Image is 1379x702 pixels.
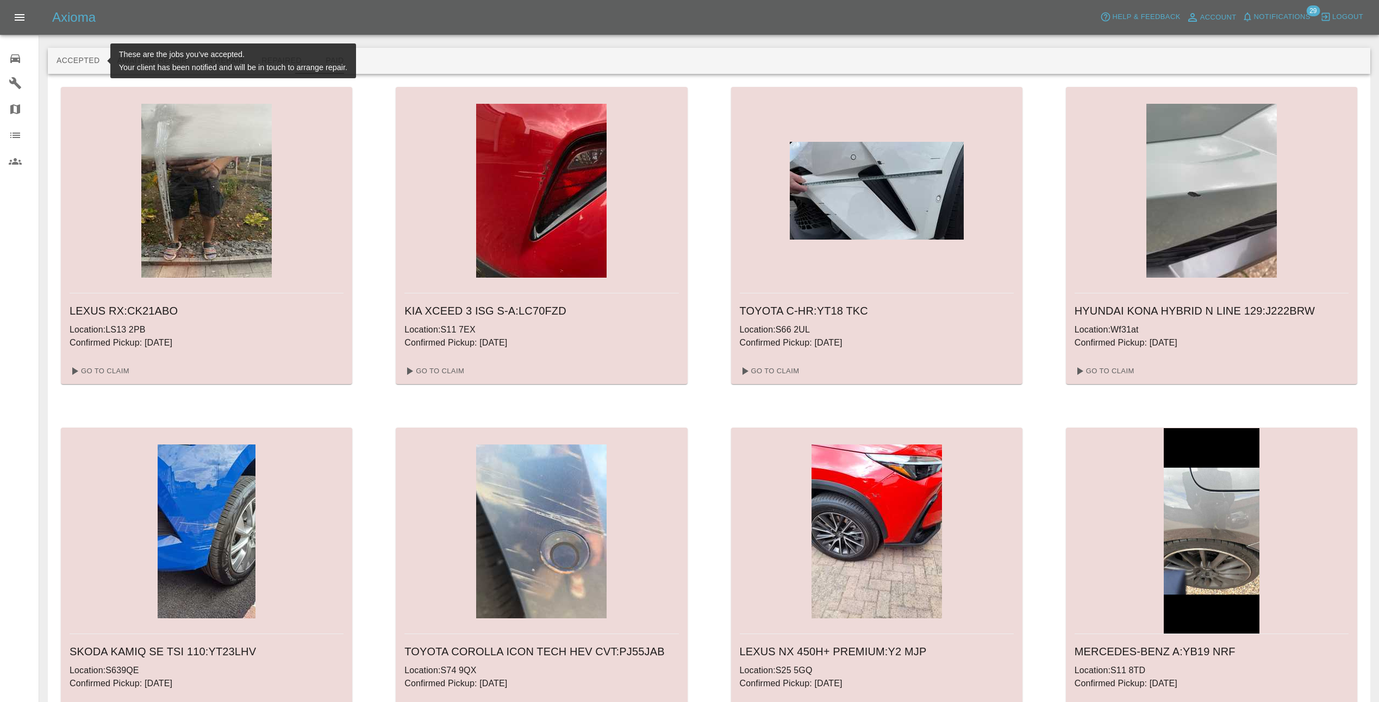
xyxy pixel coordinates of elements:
h6: LEXUS RX : CK21ABO [70,302,344,319]
h6: MERCEDES-BENZ A : YB19 NRF [1075,643,1349,660]
h6: HYUNDAI KONA HYBRID N LINE 129 : J222BRW [1075,302,1349,319]
p: Location: S639QE [70,664,344,677]
p: Confirmed Pickup: [DATE] [404,336,678,349]
p: Location: S74 9QX [404,664,678,677]
p: Location: LS13 2PB [70,323,344,336]
button: In Repair [196,48,253,74]
h6: KIA XCEED 3 ISG S-A : LC70FZD [404,302,678,319]
span: Logout [1332,11,1363,23]
h5: Axioma [52,9,96,26]
p: Confirmed Pickup: [DATE] [740,336,1014,349]
a: Account [1183,9,1239,26]
h6: TOYOTA C-HR : YT18 TKC [740,302,1014,319]
button: Awaiting Repair [108,48,196,74]
button: Logout [1318,9,1366,26]
a: Go To Claim [65,362,132,380]
button: Paid [310,48,359,74]
button: Repaired [253,48,310,74]
p: Location: S25 5GQ [740,664,1014,677]
p: Confirmed Pickup: [DATE] [70,677,344,690]
p: Location: S66 2UL [740,323,1014,336]
p: Confirmed Pickup: [DATE] [1075,677,1349,690]
p: Location: S11 8TD [1075,664,1349,677]
p: Confirmed Pickup: [DATE] [740,677,1014,690]
a: Go To Claim [1070,362,1137,380]
p: Location: S11 7EX [404,323,678,336]
p: Confirmed Pickup: [DATE] [70,336,344,349]
p: Confirmed Pickup: [DATE] [1075,336,1349,349]
p: Confirmed Pickup: [DATE] [404,677,678,690]
h6: TOYOTA COROLLA ICON TECH HEV CVT : PJ55JAB [404,643,678,660]
button: Open drawer [7,4,33,30]
span: Notifications [1254,11,1311,23]
p: Location: Wf31at [1075,323,1349,336]
button: Notifications [1239,9,1313,26]
span: Account [1200,11,1237,24]
a: Go To Claim [735,362,802,380]
span: 29 [1306,5,1320,16]
a: Go To Claim [400,362,467,380]
button: Accepted [48,48,108,74]
span: Help & Feedback [1112,11,1180,23]
h6: LEXUS NX 450H+ PREMIUM : Y2 MJP [740,643,1014,660]
button: Help & Feedback [1097,9,1183,26]
h6: SKODA KAMIQ SE TSI 110 : YT23LHV [70,643,344,660]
